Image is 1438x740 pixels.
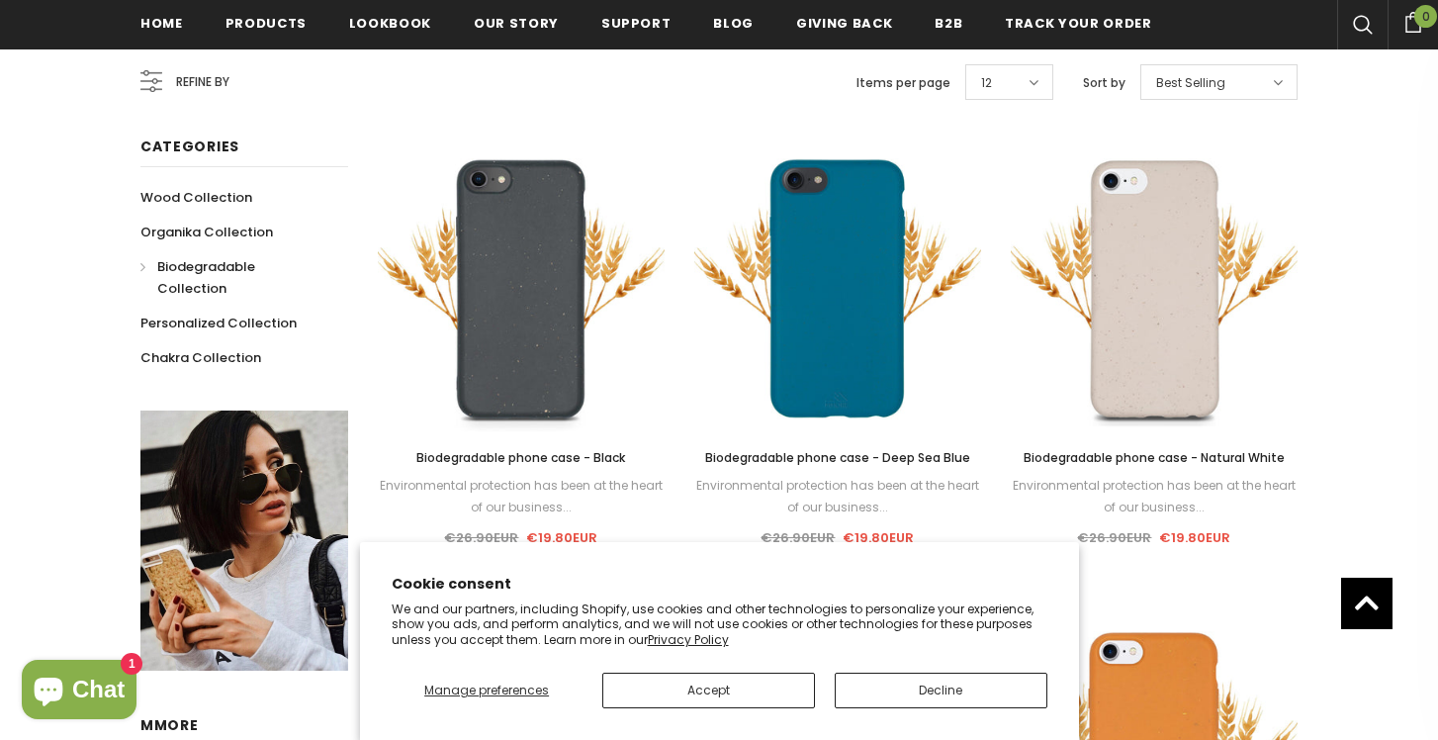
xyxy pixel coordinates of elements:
[1156,73,1225,93] span: Best Selling
[140,249,326,306] a: Biodegradable Collection
[835,673,1047,708] button: Decline
[140,340,261,375] a: Chakra Collection
[1011,447,1298,469] a: Biodegradable phone case - Natural White
[378,475,665,518] div: Environmental protection has been at the heart of our business...
[648,631,729,648] a: Privacy Policy
[140,14,183,33] span: Home
[349,14,431,33] span: Lookbook
[140,180,252,215] a: Wood Collection
[1388,9,1438,33] a: 0
[424,682,549,698] span: Manage preferences
[225,14,307,33] span: Products
[1005,14,1151,33] span: Track your order
[140,188,252,207] span: Wood Collection
[705,449,970,466] span: Biodegradable phone case - Deep Sea Blue
[416,449,625,466] span: Biodegradable phone case - Black
[392,574,1047,595] h2: Cookie consent
[1024,449,1285,466] span: Biodegradable phone case - Natural White
[526,528,597,547] span: €19.80EUR
[378,447,665,469] a: Biodegradable phone case - Black
[1011,475,1298,518] div: Environmental protection has been at the heart of our business...
[140,314,297,332] span: Personalized Collection
[140,348,261,367] span: Chakra Collection
[140,306,297,340] a: Personalized Collection
[140,215,273,249] a: Organika Collection
[140,137,239,156] span: Categories
[935,14,962,33] span: B2B
[16,660,142,724] inbox-online-store-chat: Shopify online store chat
[157,257,255,298] span: Biodegradable Collection
[1077,528,1151,547] span: €26.90EUR
[474,14,559,33] span: Our Story
[602,673,815,708] button: Accept
[694,447,981,469] a: Biodegradable phone case - Deep Sea Blue
[140,223,273,241] span: Organika Collection
[601,14,672,33] span: support
[796,14,892,33] span: Giving back
[981,73,992,93] span: 12
[713,14,754,33] span: Blog
[843,528,914,547] span: €19.80EUR
[1083,73,1125,93] label: Sort by
[176,71,229,93] span: Refine by
[761,528,835,547] span: €26.90EUR
[392,673,583,708] button: Manage preferences
[444,528,518,547] span: €26.90EUR
[1159,528,1230,547] span: €19.80EUR
[856,73,950,93] label: Items per page
[1414,5,1437,28] span: 0
[392,601,1047,648] p: We and our partners, including Shopify, use cookies and other technologies to personalize your ex...
[694,475,981,518] div: Environmental protection has been at the heart of our business...
[140,715,199,735] span: MMORE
